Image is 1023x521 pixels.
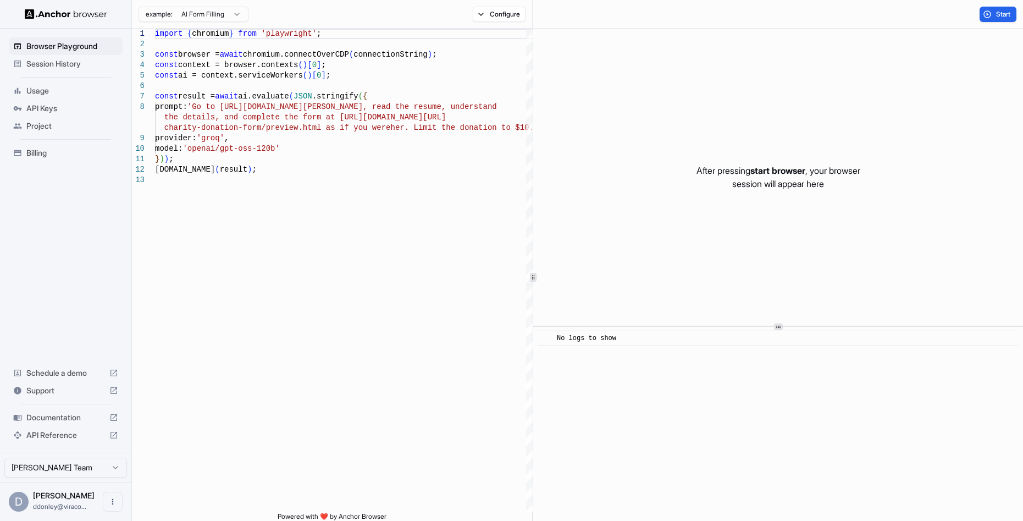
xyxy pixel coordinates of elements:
[381,102,497,111] span: ad the resume, understand
[155,71,178,80] span: const
[132,39,145,50] div: 2
[155,144,183,153] span: model:
[26,103,118,114] span: API Keys
[294,92,312,101] span: JSON
[980,7,1016,22] button: Start
[178,50,220,59] span: browser =
[303,61,307,69] span: )
[183,144,279,153] span: 'openai/gpt-oss-120b'
[307,71,312,80] span: )
[543,333,549,344] span: ​
[132,81,145,91] div: 6
[155,92,178,101] span: const
[432,50,436,59] span: ;
[132,133,145,144] div: 9
[155,61,178,69] span: const
[312,61,317,69] span: 0
[9,37,123,55] div: Browser Playground
[132,175,145,185] div: 13
[243,50,349,59] span: chromium.connectOverCDP
[750,165,805,176] span: start browser
[178,61,298,69] span: context = browser.contexts
[132,144,145,154] div: 10
[155,155,159,163] span: }
[187,29,192,38] span: {
[132,50,145,60] div: 3
[9,364,123,382] div: Schedule a demo
[26,430,105,441] span: API Reference
[155,134,197,142] span: provider:
[390,123,538,132] span: her. Limit the donation to $10.'
[26,412,105,423] span: Documentation
[9,82,123,100] div: Usage
[132,102,145,112] div: 8
[358,92,363,101] span: (
[289,92,294,101] span: (
[132,91,145,102] div: 7
[178,71,303,80] span: ai = context.serviceWorkers
[326,71,330,80] span: ;
[363,92,367,101] span: {
[132,60,145,70] div: 4
[169,155,173,163] span: ;
[353,50,427,59] span: connectionString
[132,29,145,39] div: 1
[103,492,123,512] button: Open menu
[321,71,325,80] span: ]
[132,154,145,164] div: 11
[349,50,353,59] span: (
[321,61,325,69] span: ;
[252,165,256,174] span: ;
[9,55,123,73] div: Session History
[25,9,107,19] img: Anchor Logo
[215,92,238,101] span: await
[132,70,145,81] div: 5
[9,492,29,512] div: D
[146,10,173,19] span: example:
[159,155,164,163] span: )
[229,29,233,38] span: }
[26,385,105,396] span: Support
[26,58,118,69] span: Session History
[220,50,243,59] span: await
[132,164,145,175] div: 12
[224,134,229,142] span: ,
[26,85,118,96] span: Usage
[178,92,215,101] span: result =
[303,71,307,80] span: (
[164,123,391,132] span: charity-donation-form/preview.html as if you were
[26,41,118,52] span: Browser Playground
[312,71,317,80] span: [
[317,71,321,80] span: 0
[215,165,219,174] span: (
[238,92,289,101] span: ai.evaluate
[155,29,183,38] span: import
[9,117,123,135] div: Project
[187,102,381,111] span: 'Go to [URL][DOMAIN_NAME][PERSON_NAME], re
[26,120,118,131] span: Project
[428,50,432,59] span: )
[26,147,118,158] span: Billing
[26,368,105,379] span: Schedule a demo
[261,29,317,38] span: 'playwright'
[473,7,526,22] button: Configure
[307,61,312,69] span: [
[996,10,1011,19] span: Start
[192,29,229,38] span: chromium
[33,491,95,500] span: David Donley
[197,134,224,142] span: 'groq'
[155,50,178,59] span: const
[33,502,86,511] span: ddonley@viraconsulting.org
[9,426,123,444] div: API Reference
[9,382,123,399] div: Support
[363,113,446,122] span: [DOMAIN_NAME][URL]
[317,29,321,38] span: ;
[557,334,616,342] span: No logs to show
[9,100,123,117] div: API Keys
[164,113,363,122] span: the details, and complete the form at [URL]
[312,92,358,101] span: .stringify
[298,61,302,69] span: (
[238,29,257,38] span: from
[9,409,123,426] div: Documentation
[155,165,215,174] span: [DOMAIN_NAME]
